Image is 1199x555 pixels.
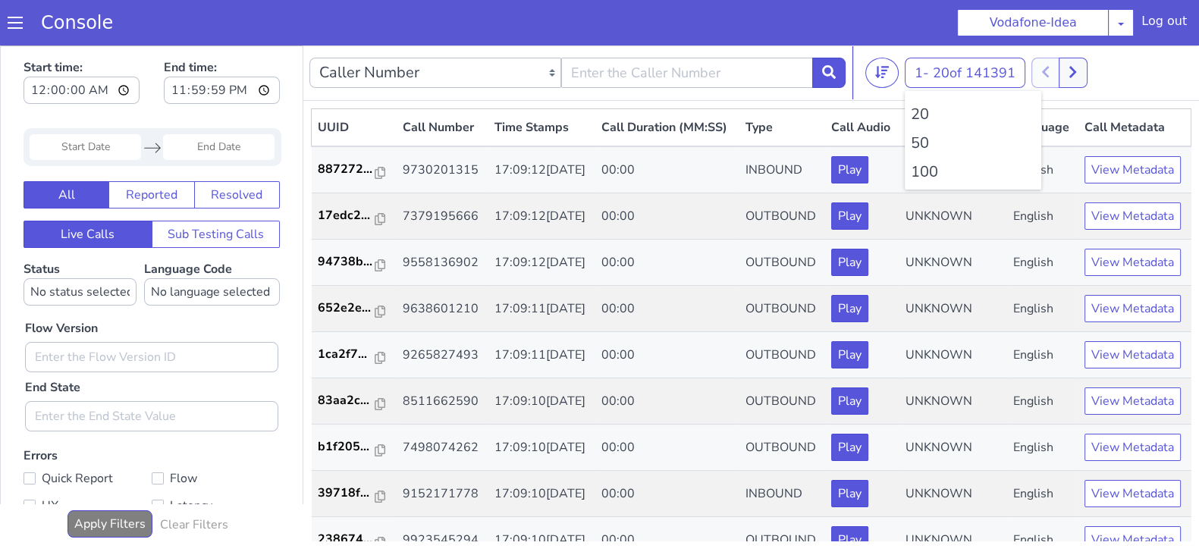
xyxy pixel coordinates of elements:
[1084,434,1181,462] button: View Metadata
[488,425,596,472] td: 17:09:10[DATE]
[318,114,375,133] p: 887272...
[397,148,488,194] td: 7379195666
[318,484,375,503] p: 238674...
[397,472,488,518] td: 9923545294
[595,240,739,287] td: 00:00
[1007,148,1078,194] td: English
[1007,240,1078,287] td: English
[911,86,1035,109] li: 50
[739,333,826,379] td: OUTBOUND
[831,481,868,508] button: Play
[1084,111,1181,138] button: View Metadata
[318,438,391,456] a: 39718f...
[318,299,375,318] p: 1ca2f7...
[318,346,391,364] a: 83aa2c...
[318,114,391,133] a: 887272...
[488,333,596,379] td: 17:09:10[DATE]
[825,64,899,102] th: Call Audio
[67,465,152,492] button: Apply Filters
[108,136,194,163] button: Reported
[24,8,140,63] label: Start time:
[595,194,739,240] td: 00:00
[899,287,1007,333] td: UNKNOWN
[595,472,739,518] td: 00:00
[488,472,596,518] td: 17:09:10[DATE]
[397,287,488,333] td: 9265827493
[739,287,826,333] td: OUTBOUND
[905,12,1025,42] button: 1- 20of 141391
[595,333,739,379] td: 00:00
[739,64,826,102] th: Type
[25,333,80,351] label: End State
[831,157,868,184] button: Play
[25,274,98,292] label: Flow Version
[488,194,596,240] td: 17:09:12[DATE]
[144,233,280,260] select: Language Code
[899,101,1007,148] td: HANGUP
[318,299,391,318] a: 1ca2f7...
[831,249,868,277] button: Play
[318,484,391,503] a: 238674...
[899,64,1007,102] th: Status
[739,240,826,287] td: OUTBOUND
[1084,481,1181,508] button: View Metadata
[24,422,152,444] label: Quick Report
[899,425,1007,472] td: UNKNOWN
[318,438,375,456] p: 39718f...
[595,64,739,102] th: Call Duration (MM:SS)
[899,194,1007,240] td: UNKNOWN
[899,333,1007,379] td: UNKNOWN
[831,111,868,138] button: Play
[595,379,739,425] td: 00:00
[739,425,826,472] td: INBOUND
[144,215,280,260] label: Language Code
[831,434,868,462] button: Play
[1007,101,1078,148] td: English
[899,472,1007,518] td: UNKNOWN
[739,148,826,194] td: OUTBOUND
[911,115,1035,138] li: 100
[397,379,488,425] td: 7498074262
[164,31,280,58] input: End time:
[160,472,228,487] h6: Clear Filters
[24,215,137,260] label: Status
[595,287,739,333] td: 00:00
[488,101,596,148] td: 17:09:12[DATE]
[24,175,152,202] button: Live Calls
[318,161,391,179] a: 17edc2...
[152,450,280,471] label: Latency
[831,388,868,415] button: Play
[318,207,391,225] a: 94738b...
[899,240,1007,287] td: UNKNOWN
[397,194,488,240] td: 9558136902
[899,379,1007,425] td: UNKNOWN
[318,392,375,410] p: b1f205...
[739,379,826,425] td: OUTBOUND
[933,18,1015,36] span: 20 of 141391
[1084,203,1181,230] button: View Metadata
[1007,287,1078,333] td: English
[397,64,488,102] th: Call Number
[595,425,739,472] td: 00:00
[312,64,397,102] th: UUID
[397,333,488,379] td: 8511662590
[488,148,596,194] td: 17:09:12[DATE]
[1084,249,1181,277] button: View Metadata
[831,342,868,369] button: Play
[1084,296,1181,323] button: View Metadata
[1007,425,1078,472] td: English
[595,148,739,194] td: 00:00
[739,101,826,148] td: INBOUND
[24,136,109,163] button: All
[739,472,826,518] td: OUTBOUND
[1007,379,1078,425] td: English
[30,89,141,114] input: Start Date
[318,207,375,225] p: 94738b...
[164,8,280,63] label: End time:
[488,240,596,287] td: 17:09:11[DATE]
[397,240,488,287] td: 9638601210
[1084,157,1181,184] button: View Metadata
[318,346,375,364] p: 83aa2c...
[1084,342,1181,369] button: View Metadata
[397,425,488,472] td: 9152171778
